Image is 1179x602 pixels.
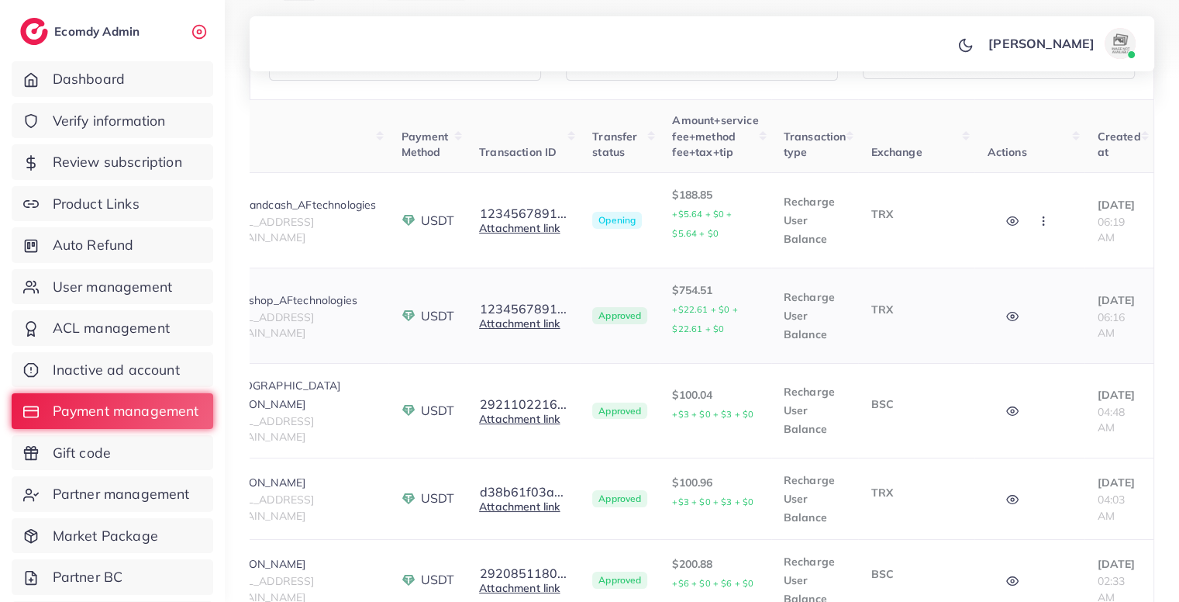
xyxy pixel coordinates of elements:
[1097,386,1140,404] p: [DATE]
[420,212,454,230] span: USDT
[479,581,560,595] a: Attachment link
[870,483,962,502] p: TRX
[988,34,1095,53] p: [PERSON_NAME]
[592,212,642,229] span: Opening
[479,500,560,514] a: Attachment link
[1097,215,1125,244] span: 06:19 AM
[53,401,199,421] span: Payment management
[479,566,567,580] button: 2920851180...
[592,403,647,420] span: Approved
[217,195,376,214] p: Speedandcash_AFtechnologies
[592,307,647,324] span: Approved
[217,291,376,310] p: Spaceshop_AFtechnologies
[672,473,758,511] p: $100.96
[592,572,647,589] span: Approved
[1097,555,1140,573] p: [DATE]
[479,221,560,235] a: Attachment link
[479,206,567,220] button: 1234567891...
[870,300,962,319] p: TRX
[1105,28,1136,59] img: avatar
[479,302,567,316] button: 1234567891...
[217,215,314,244] span: [EMAIL_ADDRESS][DOMAIN_NAME]
[870,205,962,223] p: TRX
[53,152,182,172] span: Review subscription
[12,186,213,222] a: Product Links
[401,213,416,228] img: payment
[1097,291,1140,310] p: [DATE]
[672,209,732,239] small: +$5.64 + $0 + $5.64 + $0
[784,471,846,527] p: Recharge User Balance
[479,397,567,411] button: 2921102216...
[12,103,213,139] a: Verify information
[1097,405,1125,434] span: 04:48 AM
[20,18,48,45] img: logo
[53,484,190,504] span: Partner management
[592,490,647,507] span: Approved
[53,567,123,587] span: Partner BC
[217,414,314,444] span: [EMAIL_ADDRESS][DOMAIN_NAME]
[479,412,560,426] a: Attachment link
[53,526,158,546] span: Market Package
[53,443,111,463] span: Gift code
[784,382,846,438] p: Recharge User Balance
[401,308,416,323] img: payment
[672,578,753,589] small: +$6 + $0 + $6 + $0
[53,235,134,255] span: Auto Refund
[420,402,454,420] span: USDT
[12,435,213,471] a: Gift code
[672,555,758,593] p: $200.88
[987,145,1026,159] span: Actions
[53,111,166,131] span: Verify information
[12,559,213,595] a: Partner BC
[12,393,213,429] a: Payment management
[12,144,213,180] a: Review subscription
[870,145,922,159] span: Exchange
[479,485,564,499] button: d38b61f03a...
[784,192,846,248] p: Recharge User Balance
[12,352,213,388] a: Inactive ad account
[1097,310,1125,340] span: 06:16 AM
[672,185,758,243] p: $188.85
[401,491,416,507] img: payment
[53,318,170,338] span: ACL management
[217,493,314,522] span: [EMAIL_ADDRESS][DOMAIN_NAME]
[53,360,180,380] span: Inactive ad account
[672,281,758,338] p: $754.51
[12,227,213,263] a: Auto Refund
[12,518,213,554] a: Market Package
[672,113,758,159] span: Amount+service fee+method fee+tax+tip
[870,395,962,413] p: BSC
[20,18,143,45] a: logoEcomdy Admin
[1097,195,1140,214] p: [DATE]
[1097,493,1125,522] span: 04:03 AM
[1097,473,1140,492] p: [DATE]
[784,288,846,344] p: Recharge User Balance
[672,304,737,334] small: +$22.61 + $0 + $22.61 + $0
[672,496,753,507] small: +$3 + $0 + $3 + $0
[401,403,416,418] img: payment
[784,130,846,159] span: Transaction type
[12,310,213,346] a: ACL management
[420,571,454,589] span: USDT
[54,24,143,39] h2: Ecomdy Admin
[401,573,416,588] img: payment
[980,28,1142,59] a: [PERSON_NAME]avatar
[870,565,962,583] p: BSC
[53,277,172,297] span: User management
[1097,130,1140,159] span: Created at
[12,61,213,97] a: Dashboard
[12,269,213,305] a: User management
[217,473,376,492] p: [PERSON_NAME]
[672,386,758,424] p: $100.04
[592,130,637,159] span: Transfer status
[217,376,376,413] p: [DEMOGRAPHIC_DATA][PERSON_NAME]
[217,555,376,573] p: [PERSON_NAME]
[672,409,753,420] small: +$3 + $0 + $3 + $0
[53,69,125,89] span: Dashboard
[420,490,454,507] span: USDT
[420,307,454,325] span: USDT
[12,476,213,512] a: Partner management
[401,130,448,159] span: Payment Method
[217,310,314,340] span: [EMAIL_ADDRESS][DOMAIN_NAME]
[479,317,560,330] a: Attachment link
